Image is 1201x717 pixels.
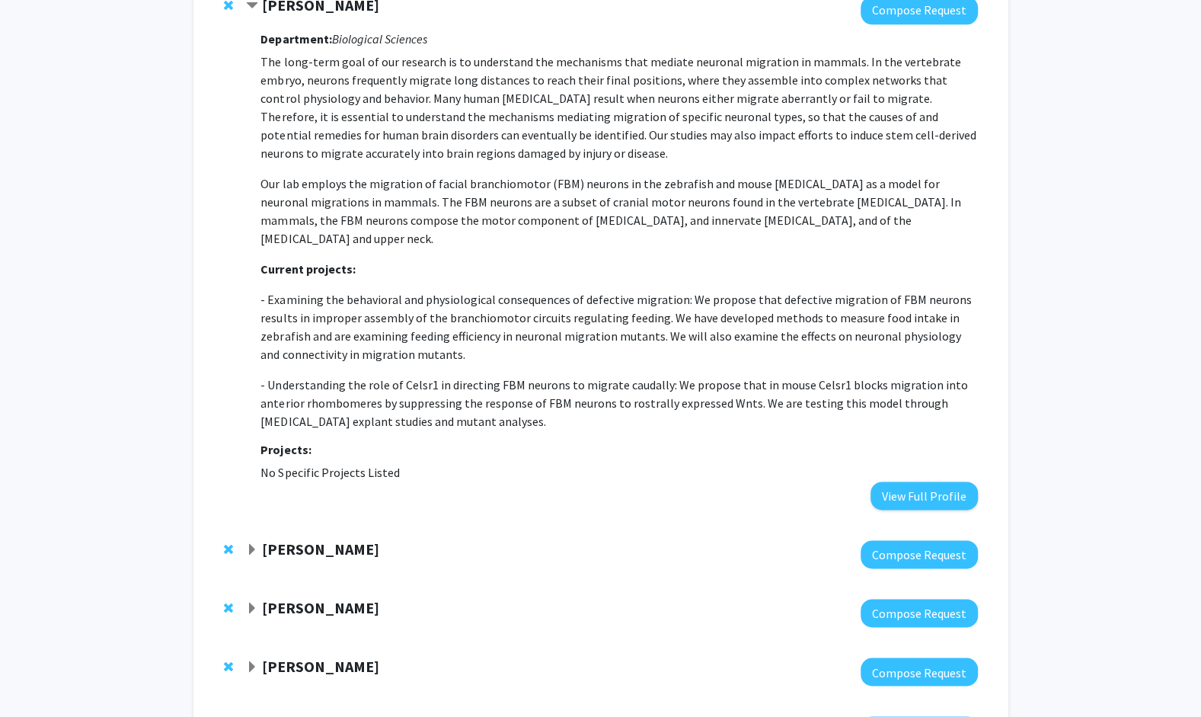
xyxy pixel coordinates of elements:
[224,543,233,555] span: Remove Heather Hennkens from bookmarks
[224,661,233,673] span: Remove Praveen Rao from bookmarks
[262,539,379,559] strong: [PERSON_NAME]
[11,648,65,706] iframe: Chat
[260,290,977,363] p: - Examining the behavioral and physiological consequences of defective migration: We propose that...
[870,482,978,510] button: View Full Profile
[246,603,258,615] span: Expand Kurt Brorsen Bookmark
[260,53,977,162] p: The long-term goal of our research is to understand the mechanisms that mediate neuronal migratio...
[260,261,355,277] strong: Current projects:
[861,599,978,627] button: Compose Request to Kurt Brorsen
[260,465,399,480] span: No Specific Projects Listed
[861,658,978,686] button: Compose Request to Praveen Rao
[262,598,379,617] strong: [PERSON_NAME]
[260,174,977,248] p: Our lab employs the migration of facial branchiomotor (FBM) neurons in the zebrafish and mouse [M...
[246,661,258,674] span: Expand Praveen Rao Bookmark
[331,31,426,46] i: Biological Sciences
[246,544,258,556] span: Expand Heather Hennkens Bookmark
[260,442,311,457] strong: Projects:
[861,540,978,568] button: Compose Request to Heather Hennkens
[224,602,233,614] span: Remove Kurt Brorsen from bookmarks
[260,376,977,431] p: - Understanding the role of Celsr1 in directing FBM neurons to migrate caudally: We propose that ...
[260,31,331,46] strong: Department:
[262,657,379,676] strong: [PERSON_NAME]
